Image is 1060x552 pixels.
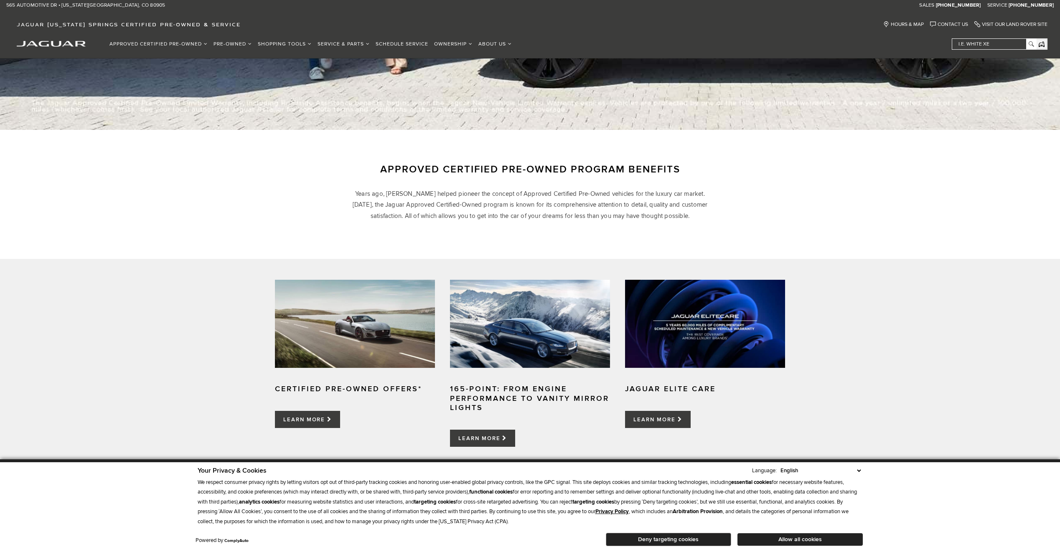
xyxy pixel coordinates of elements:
[952,39,1036,49] input: i.e. White XE
[224,538,249,543] a: ComplyAuto
[414,499,456,505] strong: targeting cookies
[752,468,777,474] div: Language:
[737,533,863,546] button: Allow all cookies
[353,188,708,221] p: Years ago, [PERSON_NAME] helped pioneer the concept of Approved Certified Pre-Owned vehicles for ...
[17,40,86,47] a: jaguar
[198,478,863,527] p: We respect consumer privacy rights by letting visitors opt out of third-party tracking cookies an...
[196,538,249,543] div: Powered by
[431,37,475,51] a: Ownership
[239,499,280,505] strong: analytics cookies
[936,2,981,9] a: [PHONE_NUMBER]
[255,37,315,51] a: Shopping Tools
[883,21,924,28] a: Hours & Map
[974,21,1047,28] a: Visit Our Land Rover Site
[930,21,968,28] a: Contact Us
[275,385,435,394] h4: Certified Pre-Owned Offers*
[450,385,610,413] h4: 165-POINT: FROM ENGINE PERFORMANCE TO VANITY MIRROR LIGHTS
[353,163,708,176] h3: Approved Certified Pre-Owned Program Benefits
[625,411,690,428] a: Learn More
[275,411,340,428] a: Learn More
[595,508,629,515] a: Privacy Policy
[13,21,245,28] a: Jaguar [US_STATE] Springs Certified Pre-Owned & Service
[450,430,515,447] a: Learn More
[107,37,211,51] a: Approved Certified Pre-Owned
[919,2,934,8] span: Sales
[211,37,255,51] a: Pre-Owned
[731,479,772,486] strong: essential cookies
[315,37,373,51] a: Service & Parts
[17,41,86,47] img: Jaguar
[475,37,515,51] a: About Us
[107,37,515,51] nav: Main Navigation
[625,385,785,394] h4: JAGUAR ELITE CARE
[1009,2,1054,9] a: [PHONE_NUMBER]
[373,37,431,51] a: Schedule Service
[987,2,1007,8] span: Service
[198,466,267,475] span: Your Privacy & Cookies
[469,489,513,495] strong: functional cookies
[572,499,614,505] strong: targeting cookies
[606,533,731,546] button: Deny targeting cookies
[673,508,723,515] strong: Arbitration Provision
[17,21,241,28] span: Jaguar [US_STATE] Springs Certified Pre-Owned & Service
[6,2,165,9] a: 565 Automotive Dr • [US_STATE][GEOGRAPHIC_DATA], CO 80905
[778,466,863,475] select: Language Select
